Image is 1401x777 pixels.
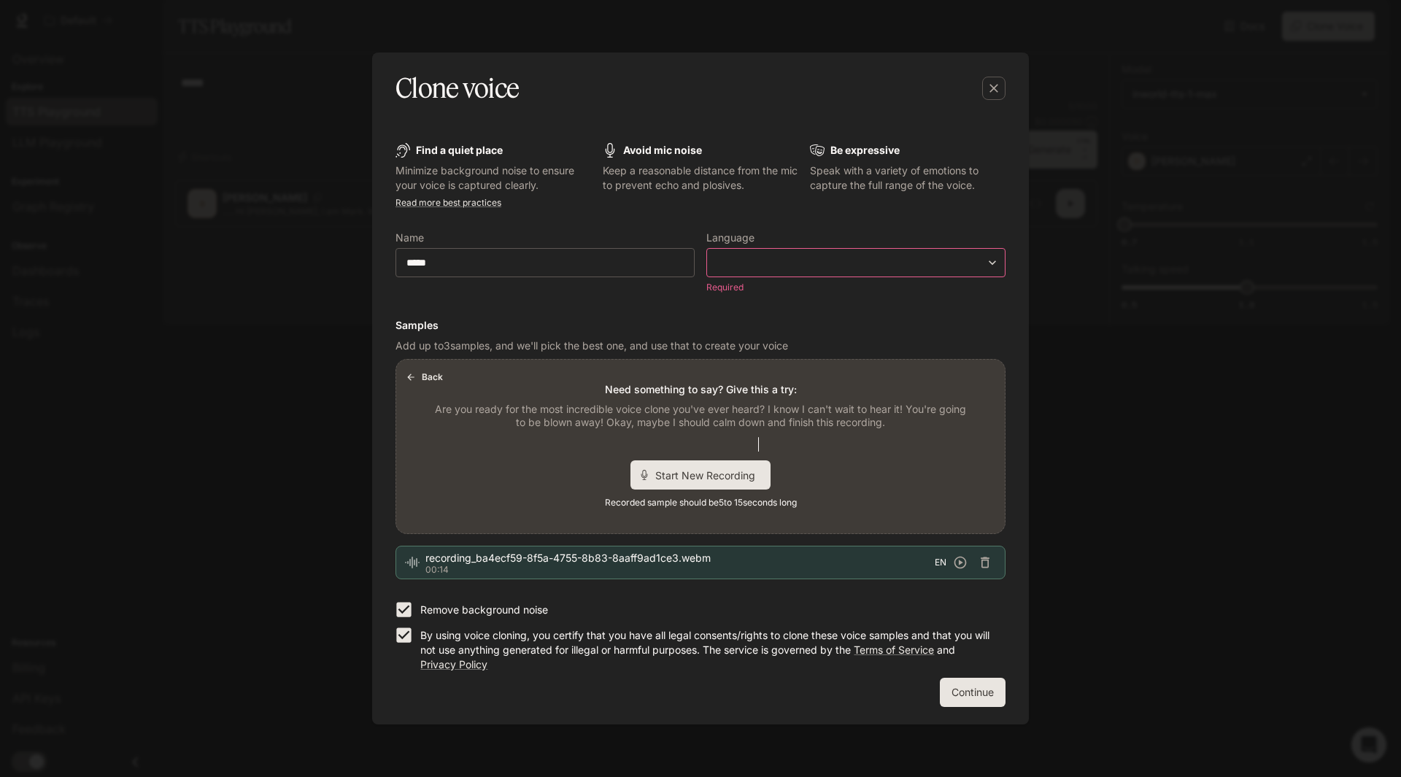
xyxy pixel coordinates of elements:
[420,628,994,672] p: By using voice cloning, you certify that you have all legal consents/rights to clone these voice ...
[402,366,449,389] button: Back
[935,555,946,570] span: EN
[605,382,797,397] p: Need something to say? Give this a try:
[416,144,503,156] b: Find a quiet place
[655,468,765,483] span: Start New Recording
[425,551,935,565] span: recording_ba4ecf59-8f5a-4755-8b83-8aaff9ad1ce3.webm
[707,255,1005,270] div: ​
[630,460,771,490] div: Start New Recording
[420,603,548,617] p: Remove background noise
[810,163,1006,193] p: Speak with a variety of emotions to capture the full range of the voice.
[395,339,1006,353] p: Add up to 3 samples, and we'll pick the best one, and use that to create your voice
[425,565,935,574] p: 00:14
[603,163,798,193] p: Keep a reasonable distance from the mic to prevent echo and plosives.
[940,678,1006,707] button: Continue
[395,163,591,193] p: Minimize background noise to ensure your voice is captured clearly.
[854,643,934,656] a: Terms of Service
[623,144,702,156] b: Avoid mic noise
[706,280,995,295] p: Required
[395,70,519,107] h5: Clone voice
[605,495,797,510] span: Recorded sample should be 5 to 15 seconds long
[395,318,1006,333] h6: Samples
[420,658,487,670] a: Privacy Policy
[830,144,900,156] b: Be expressive
[706,233,754,243] p: Language
[431,403,970,428] p: Are you ready for the most incredible voice clone you've ever heard? I know I can't wait to hear ...
[395,197,501,208] a: Read more best practices
[395,233,424,243] p: Name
